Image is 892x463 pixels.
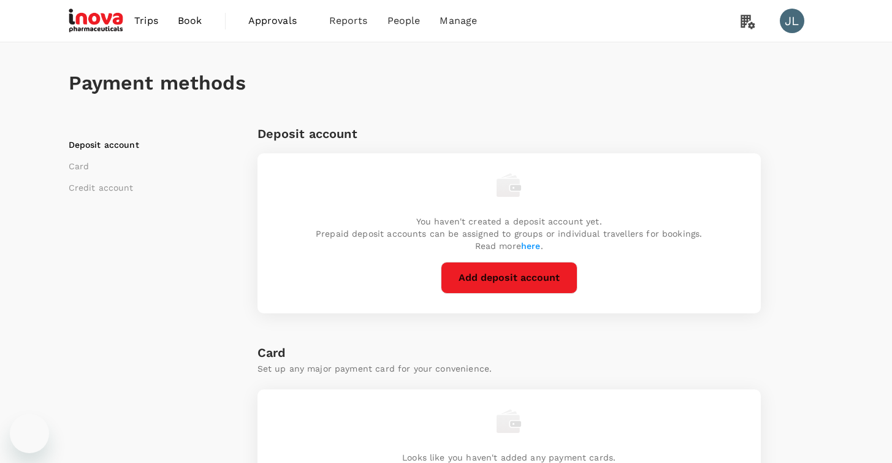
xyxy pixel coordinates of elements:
img: empty [497,173,521,197]
span: People [387,13,421,28]
img: empty [497,409,521,434]
li: Deposit account [69,139,222,151]
span: Manage [440,13,477,28]
img: iNova Pharmaceuticals [69,7,125,34]
a: here [521,241,541,251]
h6: Deposit account [257,124,357,143]
iframe: Button to launch messaging window [10,414,49,453]
span: Book [178,13,202,28]
span: Trips [134,13,158,28]
p: You haven't created a deposit account yet. Prepaid deposit accounts can be assigned to groups or ... [316,215,702,252]
li: Card [69,160,222,172]
span: Approvals [248,13,310,28]
span: Reports [329,13,368,28]
button: Add deposit account [441,262,578,294]
h6: Card [257,343,761,362]
h1: Payment methods [69,72,824,94]
div: JL [780,9,804,33]
p: Set up any major payment card for your convenience. [257,362,761,375]
li: Credit account [69,182,222,194]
